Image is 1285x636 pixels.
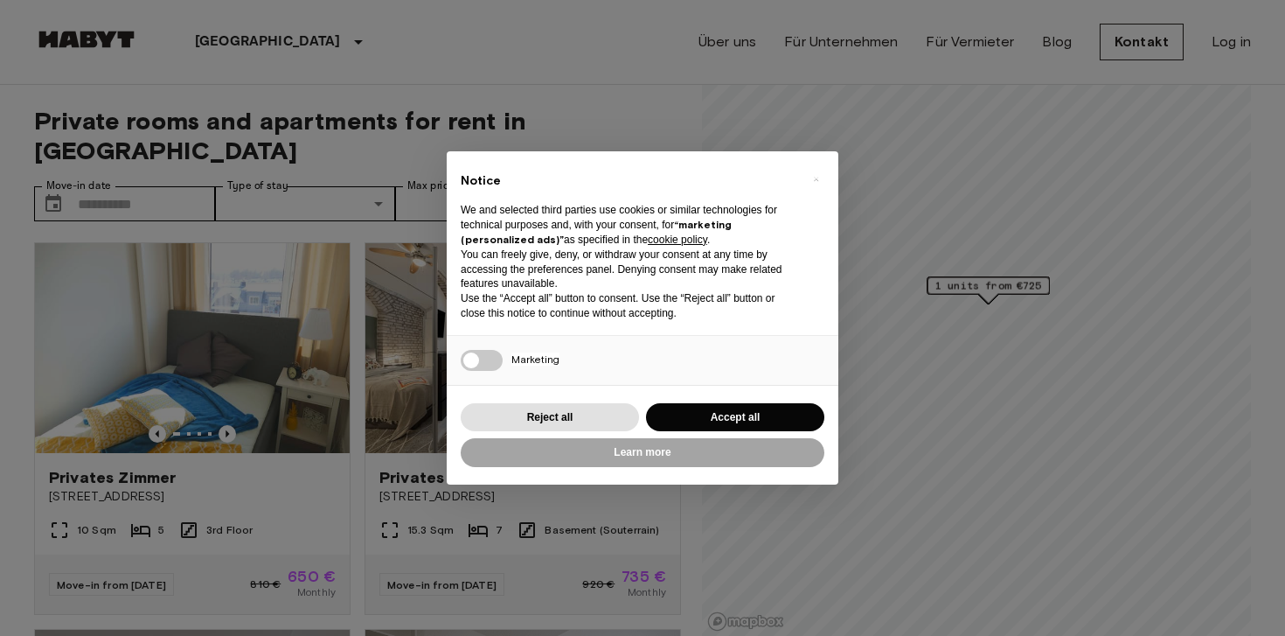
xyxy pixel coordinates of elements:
[511,353,559,366] span: Marketing
[461,291,796,321] p: Use the “Accept all” button to consent. Use the “Reject all” button or close this notice to conti...
[461,403,639,432] button: Reject all
[813,169,819,190] span: ×
[461,248,796,291] p: You can freely give, deny, or withdraw your consent at any time by accessing the preferences pane...
[461,438,824,467] button: Learn more
[802,165,830,193] button: Close this notice
[646,403,824,432] button: Accept all
[648,234,707,246] a: cookie policy
[461,203,796,247] p: We and selected third parties use cookies or similar technologies for technical purposes and, wit...
[461,172,796,190] h2: Notice
[461,218,732,246] strong: “marketing (personalized ads)”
